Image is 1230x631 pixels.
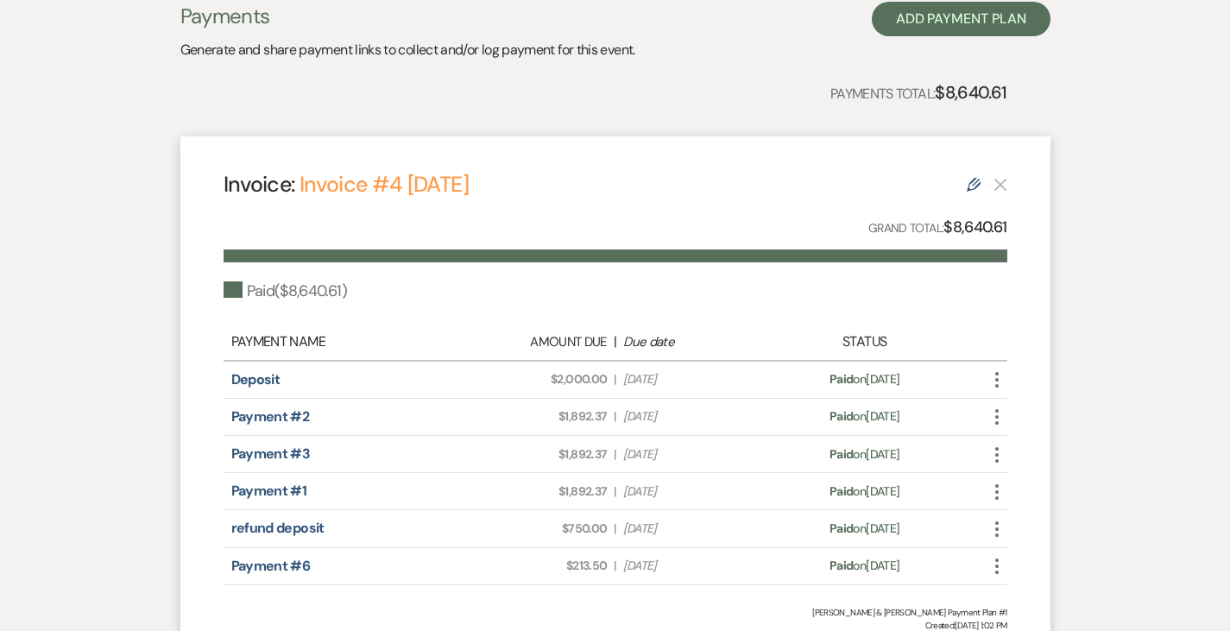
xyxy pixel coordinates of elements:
div: [PERSON_NAME] & [PERSON_NAME] Payment Plan #1 [224,606,1007,619]
div: Payment Name [231,331,462,352]
span: | [614,483,615,501]
div: on [DATE] [768,407,960,426]
span: $1,892.37 [470,407,607,426]
span: | [614,370,615,388]
div: Amount Due [470,332,607,352]
div: on [DATE] [768,370,960,388]
span: $213.50 [470,557,607,575]
div: Paid ( $8,640.61 ) [224,280,347,303]
p: Payments Total: [830,79,1007,106]
span: Paid [829,483,853,499]
p: Generate and share payment links to collect and/or log payment for this event. [180,39,635,61]
span: Paid [829,371,853,387]
span: | [614,445,615,464]
a: Deposit [231,370,281,388]
button: This payment plan cannot be deleted because it contains links that have been paid through Weven’s... [993,177,1007,192]
a: Payment #3 [231,445,311,463]
div: Status [768,331,960,352]
span: $750.00 [470,520,607,538]
a: Payment #2 [231,407,310,426]
div: on [DATE] [768,520,960,538]
span: $1,892.37 [470,483,607,501]
span: Paid [829,521,853,536]
span: Paid [829,558,853,573]
div: Due date [623,332,760,352]
span: | [614,557,615,575]
span: [DATE] [623,445,760,464]
span: | [614,520,615,538]
div: on [DATE] [768,483,960,501]
a: Payment #1 [231,482,307,500]
span: [DATE] [623,483,760,501]
a: Invoice #4 [DATE] [300,170,469,199]
span: $2,000.00 [470,370,607,388]
strong: $8,640.61 [943,217,1006,237]
h3: Payments [180,2,635,31]
span: [DATE] [623,520,760,538]
a: Payment #6 [231,557,311,575]
div: | [462,331,769,352]
span: | [614,407,615,426]
span: [DATE] [623,407,760,426]
p: Grand Total: [868,215,1007,240]
div: on [DATE] [768,445,960,464]
span: Paid [829,446,853,462]
a: refund deposit [231,519,325,537]
button: Add Payment Plan [872,2,1050,36]
span: Paid [829,408,853,424]
div: on [DATE] [768,557,960,575]
span: [DATE] [623,557,760,575]
span: [DATE] [623,370,760,388]
strong: $8,640.61 [935,81,1006,104]
span: $1,892.37 [470,445,607,464]
h4: Invoice: [224,169,469,199]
